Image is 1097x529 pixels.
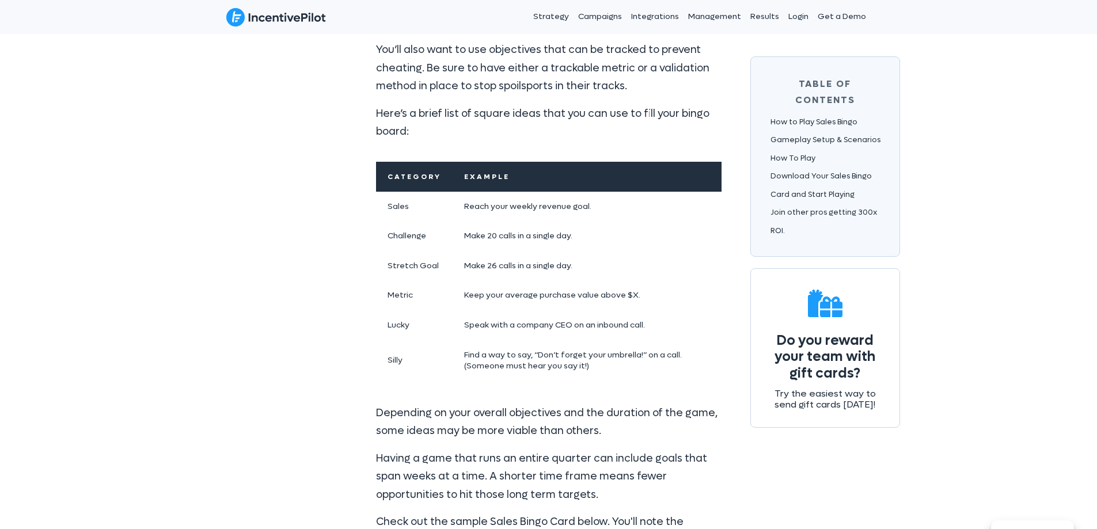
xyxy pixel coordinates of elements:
[795,78,855,106] span: Table of Contents
[388,172,441,181] span: Category
[388,355,403,366] span: Silly
[376,41,722,96] p: You’ll also want to use objectives that can be tracked to prevent cheating. Be sure to have eithe...
[388,201,409,212] span: Sales
[750,269,900,428] a: Do you reward your team with gift cards? Try the easiest way to send gift cards [DATE]!
[376,404,722,440] p: Depending on your overall objectives and the duration of the game, some ideas may be more viable ...
[388,319,409,330] span: Lucky
[450,2,871,31] nav: Header Menu
[388,260,439,271] span: Stretch Goal
[464,172,510,181] span: Example
[529,2,574,31] a: Strategy
[770,172,872,200] a: Download Your Sales Bingo Card and Start Playing
[574,2,627,31] a: Campaigns
[770,117,857,127] a: How to Play Sales Bingo
[464,260,572,271] span: Make 26 calls in a single day.
[388,230,426,241] span: Challenge
[376,450,722,504] p: Having a game that runs an entire quarter can include goals that span weeks at a time. A shorter ...
[464,201,591,212] span: Reach your weekly revenue goal.
[770,135,880,145] a: Gameplay Setup & Scenarios
[770,153,815,163] a: How To Play
[768,388,882,410] p: Try the easiest way to send gift cards [DATE]!
[684,2,746,31] a: Management
[226,7,326,27] img: IncentivePilot
[784,2,813,31] a: Login
[768,333,882,382] h4: Do you reward your team with gift cards?
[627,2,684,31] a: Integrations
[813,2,871,31] a: Get a Demo
[388,290,413,300] span: Metric
[464,349,682,372] span: Find a way to say, “Don’t forget your umbrella!” on a call. (Someone must hear you say it!)
[464,230,572,241] span: Make 20 calls in a single day.
[376,105,722,141] p: Here’s a brief list of square ideas that you can use to fill your bingo board:
[464,290,640,300] span: Keep your average purchase value above $X.
[770,208,877,236] a: Join other pros getting 300x ROI.
[746,2,784,31] a: Results
[464,319,645,330] span: Speak with a company CEO on an inbound call.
